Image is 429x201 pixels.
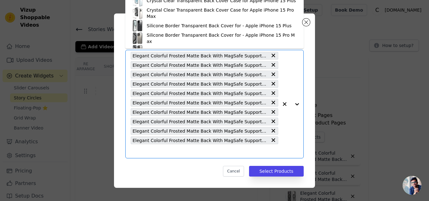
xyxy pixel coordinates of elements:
[223,166,244,177] button: Cancel
[132,19,144,32] img: product thumbnail
[133,52,268,59] span: Elegant Colorful Frosted Matte Back With MagSafe Support Back Case For Redmi Note 14 SE 5G
[133,61,268,69] span: Elegant Colorful Frosted Matte Back With MagSafe Support Back Case For Redmi Note 14 5G
[132,7,144,19] img: product thumbnail
[147,7,297,19] div: Crystal Clear Transparent Back Cover Case for Apple iPhone 15 Pro Max
[133,108,268,116] span: Elegant Colorful Frosted Matte Back With MagSafe Support Back Case For Vivo X100 5G
[133,137,268,144] span: Elegant Colorful Frosted Matte Back With MagSafe Support Back Case For Oppo K13 Turbo 5G
[133,90,268,97] span: Elegant Colorful Frosted Matte Back With MagSafe Support Back Case For iQOO Z9 Turbo 5G
[133,71,268,78] span: Elegant Colorful Frosted Matte Back With MagSafe Support Back Case For Realme 15 Pro 5G
[147,32,297,45] div: Silicone Border Transparent Back Cover for - Apple iPhone 15 Pro Max
[132,32,144,45] img: product thumbnail
[133,80,268,87] span: Elegant Colorful Frosted Matte Back With MagSafe Support Back Case For Realme 15 5G
[147,23,291,29] div: Silicone Border Transparent Back Cover for - Apple iPhone 15 Plus
[147,48,290,54] div: Silicone Border Transparent Back Cover for - Apple iPhone 15 Pro
[403,176,421,195] div: Open chat
[132,45,144,57] img: product thumbnail
[249,166,304,177] button: Select Products
[133,118,268,125] span: Elegant Colorful Frosted Matte Back With MagSafe Support Back Case For Samsung F56 5G
[133,127,268,135] span: Elegant Colorful Frosted Matte Back With MagSafe Support Back Case For Samsung A07 5G
[302,19,310,26] button: Close modal
[133,99,268,106] span: Elegant Colorful Frosted Matte Back With MagSafe Support Back Case For iQOO Neo 10R 5G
